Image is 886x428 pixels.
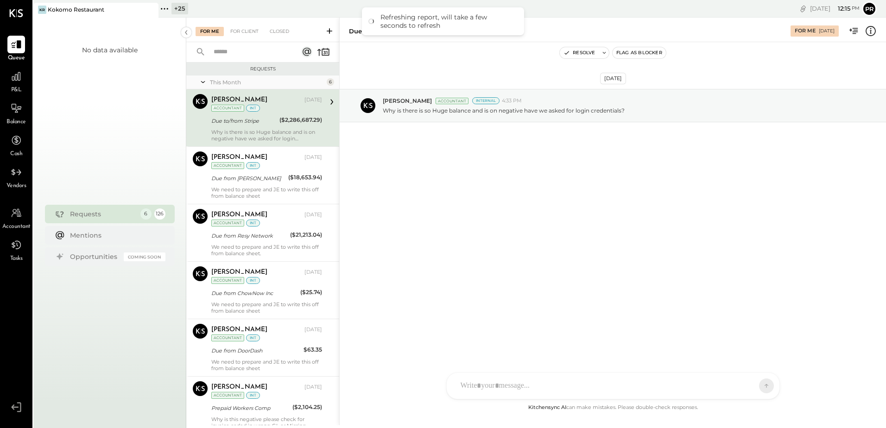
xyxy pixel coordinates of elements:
div: Due from ChowNow Inc [211,289,297,298]
button: Flag as Blocker [613,47,666,58]
div: We need to prepare and JE to write this off from balance sheet. [211,244,322,257]
a: Balance [0,100,32,126]
div: int [246,220,260,227]
div: Opportunities [70,252,119,261]
a: Tasks [0,236,32,263]
div: [PERSON_NAME] [211,325,267,334]
div: We need to prepare and JE to write this off from balance sheet [211,186,322,199]
div: ($2,286,687.29) [279,115,322,125]
div: [DATE] [304,211,322,219]
div: No data available [82,45,138,55]
div: int [246,392,260,399]
div: ($2,104.25) [292,403,322,412]
div: Accountant [436,98,468,104]
div: Refreshing report, will take a few seconds to refresh [380,13,515,30]
div: [DATE] [304,96,322,104]
div: Accountant [211,277,244,284]
div: We need to prepare and JE to write this off from balance sheet [211,301,322,314]
div: Due to/from Stripe [349,27,410,36]
div: For Me [795,27,816,35]
div: Closed [265,27,294,36]
button: Pr [862,1,877,16]
div: [PERSON_NAME] [211,153,267,162]
span: Tasks [10,255,23,263]
div: Prepaid Workers Comp [211,403,290,413]
div: $63.35 [304,345,322,354]
div: Accountant [211,105,244,112]
div: Kokomo Restaurant [48,6,104,13]
div: [DATE] [304,154,322,161]
div: Due to/from Stripe [211,116,277,126]
div: We need to prepare and JE to write this off from balance sheet [211,359,322,371]
span: Queue [8,54,25,63]
div: [DATE] [810,4,860,13]
span: Accountant [2,223,31,231]
div: ($18,653.94) [288,173,322,182]
div: For Me [196,27,224,36]
div: ($21,213.04) [290,230,322,239]
a: Accountant [0,204,32,231]
div: [PERSON_NAME] [211,383,267,392]
div: [PERSON_NAME] [211,95,267,105]
div: [DATE] [600,73,626,84]
div: Due from DoorDash [211,346,301,355]
div: Coming Soon [124,252,165,261]
div: Requests [70,209,136,219]
span: Vendors [6,182,26,190]
div: [PERSON_NAME] [211,268,267,277]
div: Due from Resy Network [211,231,287,240]
a: P&L [0,68,32,94]
span: 4:33 PM [502,97,522,105]
div: int [246,162,260,169]
p: Why is there is so Huge balance and is on negative have we asked for login credentials? [383,107,625,114]
div: Why is there is so Huge balance and is on negative have we asked for login credentials? [211,129,322,142]
div: Accountant [211,392,244,399]
div: Accountant [211,220,244,227]
div: Internal [472,97,500,104]
div: Mentions [70,231,161,240]
div: 6 [327,78,334,86]
a: Queue [0,36,32,63]
div: Accountant [211,162,244,169]
div: Requests [191,66,335,72]
div: KR [38,6,46,14]
div: Accountant [211,334,244,341]
div: copy link [798,4,808,13]
div: + 25 [171,3,188,14]
div: For Client [226,27,263,36]
span: P&L [11,86,22,94]
a: Vendors [0,164,32,190]
div: [DATE] [819,28,835,34]
span: Balance [6,118,26,126]
div: int [246,334,260,341]
div: [DATE] [304,326,322,334]
div: 6 [140,208,152,220]
button: Resolve [560,47,599,58]
div: [DATE] [304,384,322,391]
a: Cash [0,132,32,158]
div: [DATE] [304,269,322,276]
div: int [246,277,260,284]
div: This Month [210,78,324,86]
div: [PERSON_NAME] [211,210,267,220]
div: Due from [PERSON_NAME] [211,174,285,183]
div: ($25.74) [300,288,322,297]
span: Cash [10,150,22,158]
div: int [246,105,260,112]
span: [PERSON_NAME] [383,97,432,105]
div: 126 [154,208,165,220]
